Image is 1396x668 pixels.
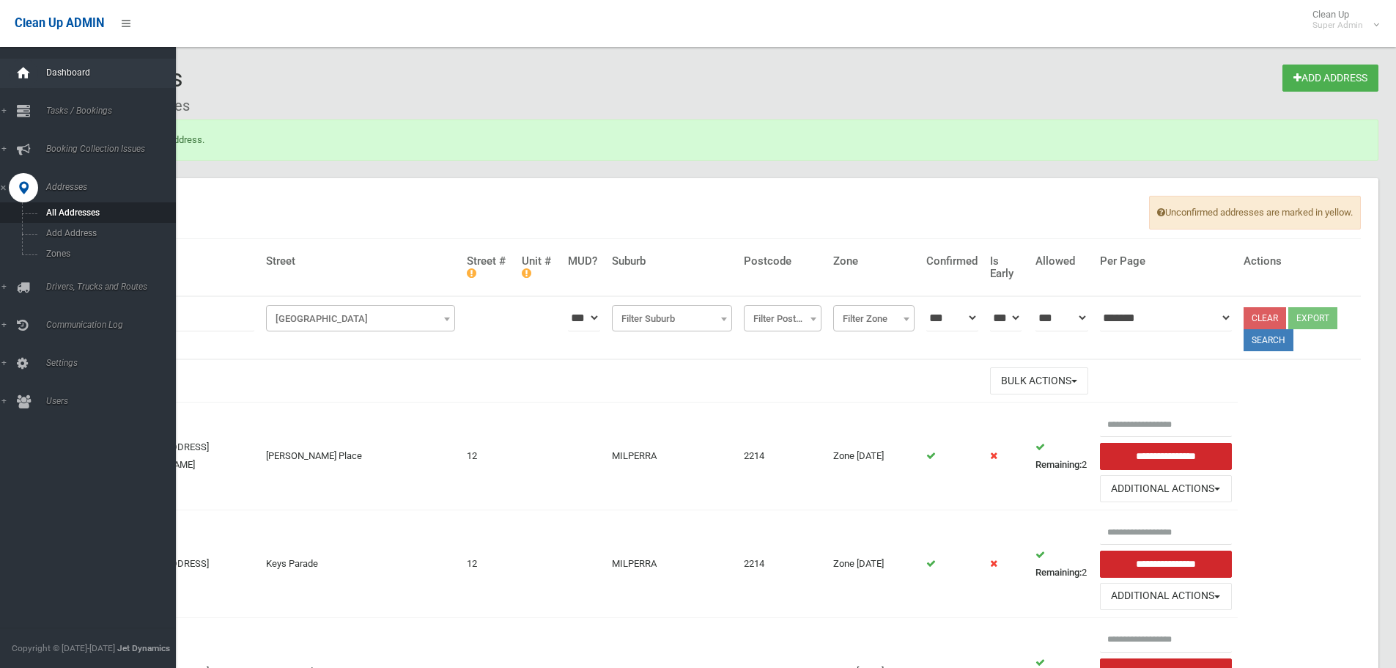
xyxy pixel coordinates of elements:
h4: Unit # [522,255,555,279]
h4: Confirmed [926,255,978,268]
h4: Address [125,255,254,268]
small: Super Admin [1312,20,1363,31]
h4: Allowed [1035,255,1088,268]
span: Dashboard [42,67,187,78]
button: Bulk Actions [990,367,1088,394]
button: Additional Actions [1100,583,1232,610]
td: 12 [461,510,516,618]
strong: Remaining: [1035,459,1082,470]
h4: Postcode [744,255,821,268]
span: Tasks / Bookings [42,106,187,116]
span: Filter Street [270,309,451,329]
span: Communication Log [42,320,187,330]
strong: Jet Dynamics [117,643,170,653]
h4: Actions [1244,255,1355,268]
h4: Zone [833,255,915,268]
span: Users [42,396,187,406]
a: Clear [1244,307,1286,329]
span: Settings [42,358,187,368]
h4: Suburb [612,255,732,268]
td: 2214 [738,510,827,618]
span: Filter Postcode [747,309,818,329]
div: Successfully updated address. [64,120,1378,161]
span: Filter Zone [833,305,915,331]
button: Additional Actions [1100,475,1232,502]
h4: Street # [467,255,510,279]
span: All Addresses [42,208,174,218]
a: Add Address [1282,65,1378,92]
span: Add Address [42,228,174,238]
span: Filter Street [266,305,455,331]
span: Zones [42,249,174,259]
td: Zone [DATE] [827,403,921,510]
span: Clean Up ADMIN [15,16,104,30]
span: Addresses [42,182,187,192]
td: 2 [1030,510,1094,618]
button: Search [1244,329,1293,351]
span: Clean Up [1305,9,1378,31]
strong: Remaining: [1035,567,1082,578]
td: MILPERRA [606,403,738,510]
td: [PERSON_NAME] Place [260,403,461,510]
button: Export [1288,307,1337,329]
h4: Is Early [990,255,1024,279]
span: Filter Zone [837,309,912,329]
span: Unconfirmed addresses are marked in yellow. [1149,196,1361,230]
h4: Street [266,255,455,268]
h4: Per Page [1100,255,1232,268]
span: Filter Postcode [744,305,821,331]
span: Filter Suburb [612,305,732,331]
span: Drivers, Trucks and Routes [42,282,187,292]
td: 2214 [738,403,827,510]
span: Filter Suburb [616,309,728,329]
td: MILPERRA [606,510,738,618]
h4: MUD? [568,255,601,268]
td: 2 [1030,403,1094,510]
td: 12 [461,403,516,510]
td: Zone [DATE] [827,510,921,618]
td: Keys Parade [260,510,461,618]
span: Copyright © [DATE]-[DATE] [12,643,115,653]
span: Booking Collection Issues [42,144,187,154]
